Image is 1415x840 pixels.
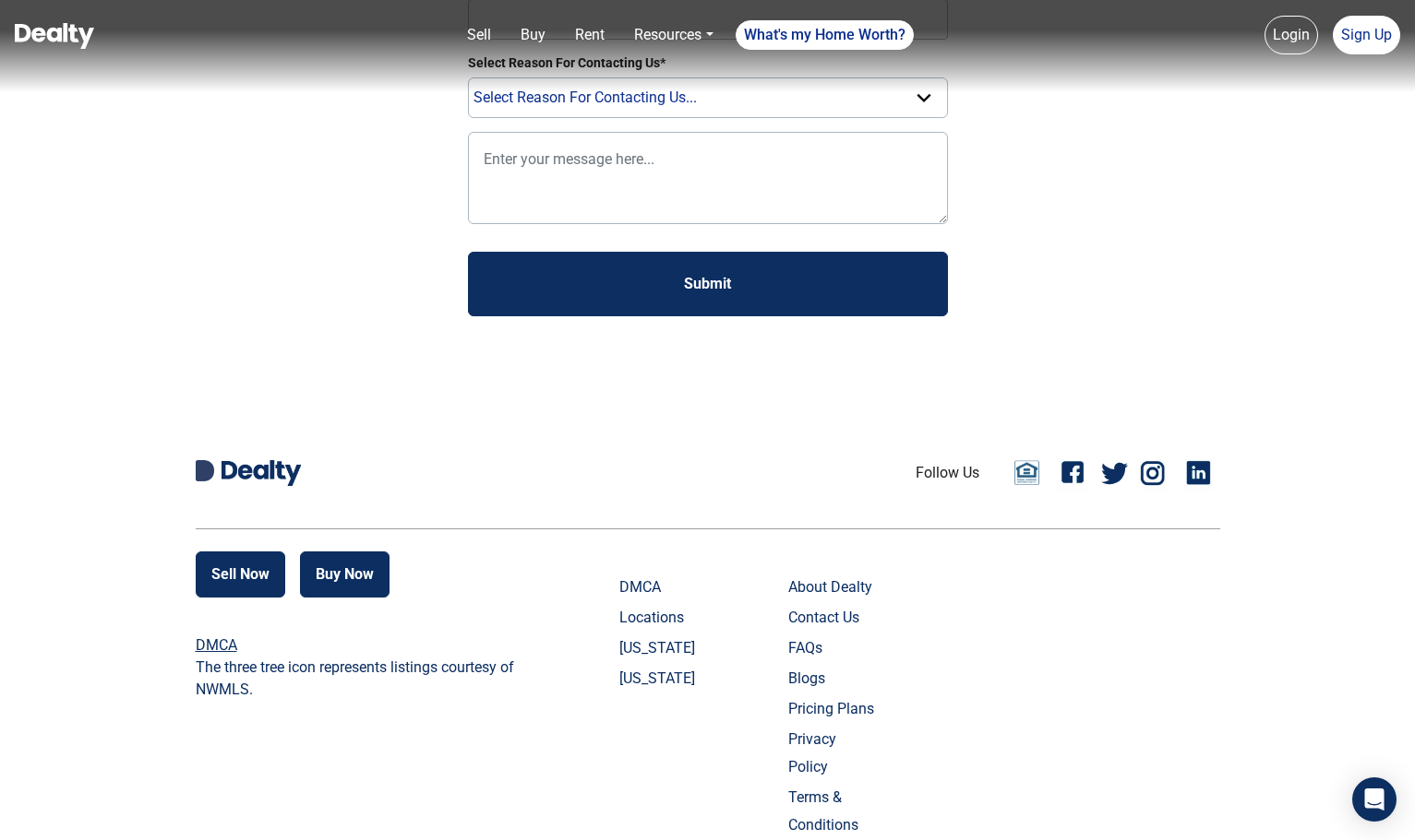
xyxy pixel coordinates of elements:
a: Facebook [1055,455,1092,491]
a: FAQs [788,634,880,662]
a: [US_STATE] [619,665,711,692]
a: About Dealty [788,574,880,601]
a: Buy [513,17,553,53]
button: Sell Now [196,551,285,597]
a: [US_STATE] [619,634,711,662]
a: Pricing Plans [788,695,880,723]
li: Follow Us [916,462,979,484]
img: Dealty D [196,460,214,480]
a: Resources [627,17,720,53]
a: Instagram [1137,455,1174,491]
a: Sell [460,17,498,53]
p: The three tree icon represents listings courtesy of NWMLS. [196,657,524,701]
a: Privacy Policy [788,726,880,781]
a: Blogs [788,665,880,692]
a: What's my Home Worth? [736,20,914,50]
div: Open Intercom Messenger [1352,777,1397,822]
button: Submit [468,252,948,316]
a: Login [1265,16,1318,54]
a: DMCA [619,574,711,601]
button: Buy Now [300,551,390,597]
a: Sign Up [1333,16,1400,54]
img: Dealty - Buy, Sell & Rent Homes [15,23,94,49]
a: Rent [568,17,612,53]
a: Terms & Conditions [788,784,880,839]
a: Contact Us [788,604,880,632]
a: Email [1009,459,1046,487]
a: Locations [619,604,711,632]
a: Linkedin [1183,455,1220,491]
a: Twitter [1101,455,1128,491]
img: Dealty [222,460,301,486]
